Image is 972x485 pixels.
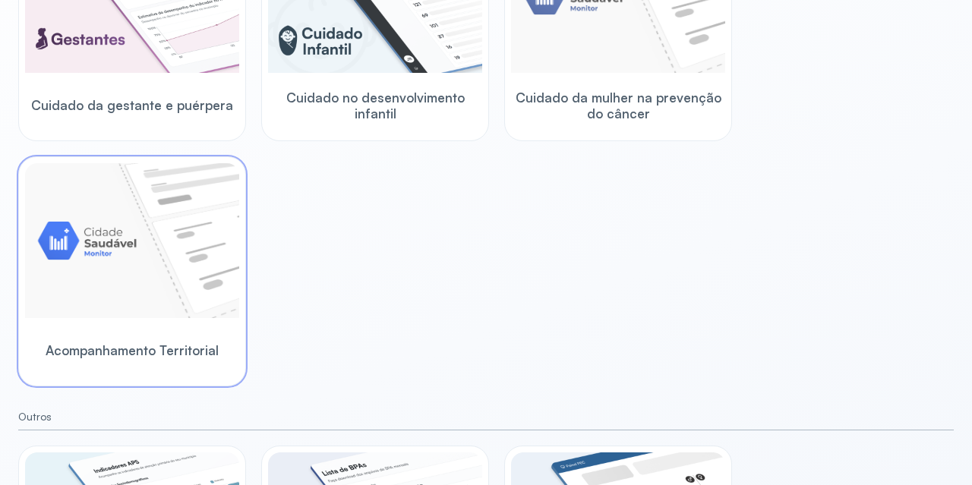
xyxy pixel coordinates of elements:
img: placeholder-module-ilustration.png [25,163,239,318]
small: Outros [18,411,954,424]
span: Cuidado da mulher na prevenção do câncer [511,90,725,122]
span: Cuidado no desenvolvimento infantil [268,90,482,122]
span: Acompanhamento Territorial [46,342,219,358]
span: Cuidado da gestante e puérpera [31,97,233,113]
